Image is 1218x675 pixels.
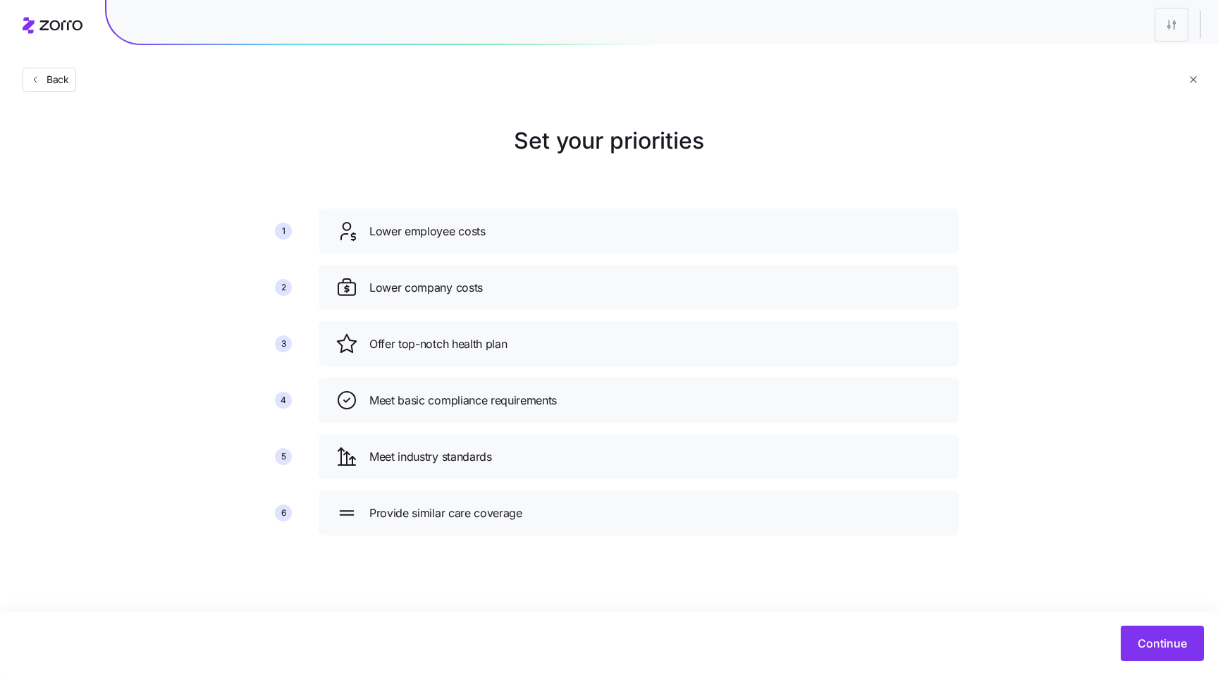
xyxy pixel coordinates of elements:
[369,448,492,466] span: Meet industry standards
[319,265,959,310] div: Lower company costs
[369,279,483,297] span: Lower company costs
[275,279,292,296] div: 2
[23,68,76,92] button: Back
[369,504,522,522] span: Provide similar care coverage
[275,335,292,352] div: 3
[41,73,69,87] span: Back
[319,490,959,535] div: Provide similar care coverage
[259,124,959,158] h1: Set your priorities
[369,223,486,240] span: Lower employee costs
[275,504,292,521] div: 6
[369,335,507,353] span: Offer top-notch health plan
[369,392,557,409] span: Meet basic compliance requirements
[1121,626,1204,661] button: Continue
[275,448,292,465] div: 5
[275,223,292,240] div: 1
[275,392,292,409] div: 4
[319,321,959,366] div: Offer top-notch health plan
[319,378,959,423] div: Meet basic compliance requirements
[319,434,959,479] div: Meet industry standards
[1138,635,1187,652] span: Continue
[319,209,959,254] div: Lower employee costs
